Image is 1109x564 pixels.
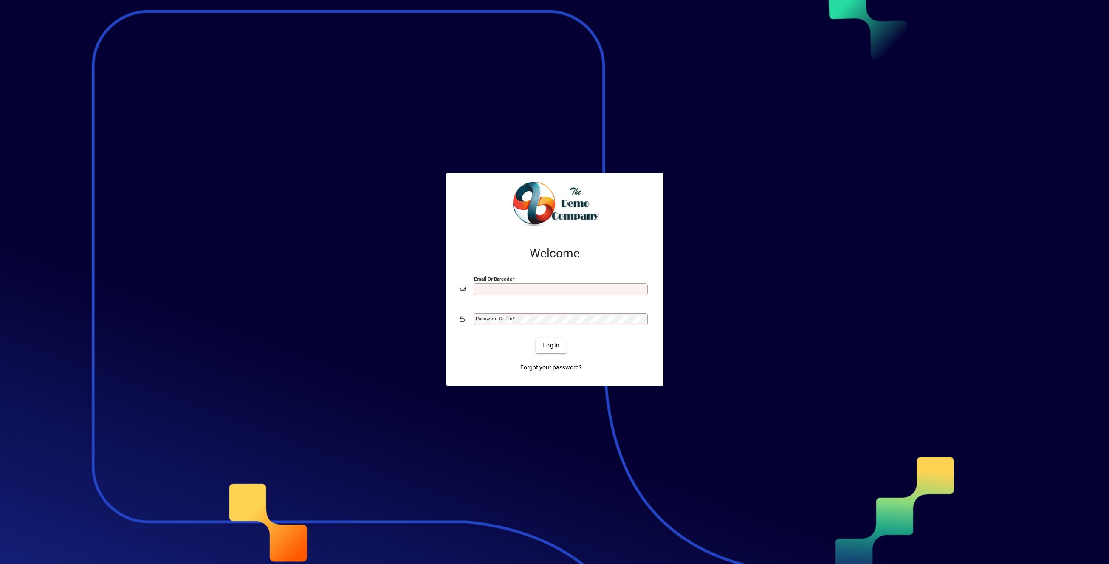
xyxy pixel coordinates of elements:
[536,338,567,353] button: Login
[476,316,512,321] mat-label: Password or Pin
[460,246,650,261] h2: Welcome
[520,363,582,372] span: Forgot your password?
[474,276,512,282] mat-label: Email or Barcode
[542,341,560,350] span: Login
[517,360,585,375] a: Forgot your password?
